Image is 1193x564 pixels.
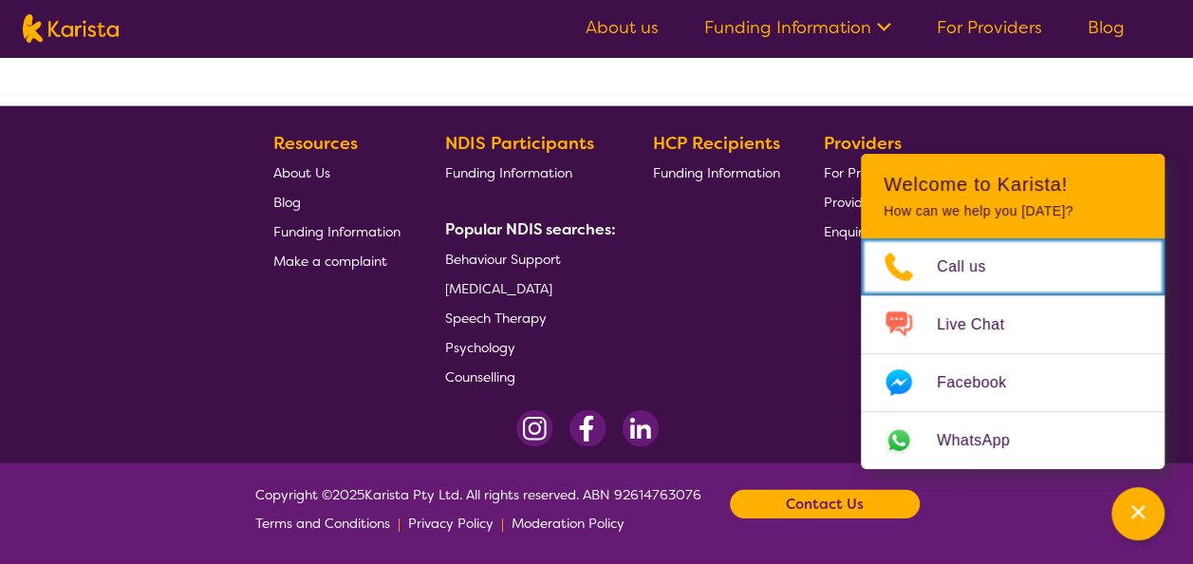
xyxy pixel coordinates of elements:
[273,132,358,155] b: Resources
[398,509,401,537] p: |
[569,410,606,447] img: Facebook
[824,132,902,155] b: Providers
[408,509,494,537] a: Privacy Policy
[516,410,553,447] img: Instagram
[273,246,401,275] a: Make a complaint
[884,203,1142,219] p: How can we help you [DATE]?
[273,164,330,181] span: About Us
[861,154,1165,469] div: Channel Menu
[861,238,1165,469] ul: Choose channel
[512,509,624,537] a: Moderation Policy
[937,368,1029,397] span: Facebook
[652,132,779,155] b: HCP Recipients
[445,132,594,155] b: NDIS Participants
[255,509,390,537] a: Terms and Conditions
[652,164,779,181] span: Funding Information
[273,253,387,270] span: Make a complaint
[445,339,515,356] span: Psychology
[824,216,912,246] a: Enquire
[273,187,401,216] a: Blog
[512,515,624,532] span: Moderation Policy
[255,480,701,537] span: Copyright © 2025 Karista Pty Ltd. All rights reserved. ABN 92614763076
[273,194,301,211] span: Blog
[445,244,608,273] a: Behaviour Support
[937,16,1042,39] a: For Providers
[273,223,401,240] span: Funding Information
[884,173,1142,196] h2: Welcome to Karista!
[501,509,504,537] p: |
[824,158,912,187] a: For Providers
[622,410,659,447] img: LinkedIn
[861,412,1165,469] a: Web link opens in a new tab.
[445,251,561,268] span: Behaviour Support
[937,253,1009,281] span: Call us
[445,303,608,332] a: Speech Therapy
[273,158,401,187] a: About Us
[1111,487,1165,540] button: Channel Menu
[408,515,494,532] span: Privacy Policy
[824,187,912,216] a: Provider Login
[586,16,659,39] a: About us
[445,310,547,327] span: Speech Therapy
[445,273,608,303] a: [MEDICAL_DATA]
[824,164,904,181] span: For Providers
[445,219,616,239] b: Popular NDIS searches:
[824,194,912,211] span: Provider Login
[1088,16,1125,39] a: Blog
[445,280,552,297] span: [MEDICAL_DATA]
[652,158,779,187] a: Funding Information
[445,158,608,187] a: Funding Information
[255,515,390,532] span: Terms and Conditions
[445,332,608,362] a: Psychology
[445,164,572,181] span: Funding Information
[786,490,864,518] b: Contact Us
[937,426,1033,455] span: WhatsApp
[273,216,401,246] a: Funding Information
[937,310,1027,339] span: Live Chat
[824,223,870,240] span: Enquire
[445,368,515,385] span: Counselling
[23,14,119,43] img: Karista logo
[445,362,608,391] a: Counselling
[704,16,891,39] a: Funding Information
